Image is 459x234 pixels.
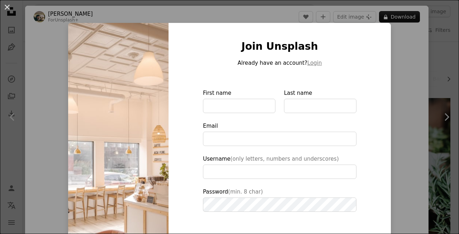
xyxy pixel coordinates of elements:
[203,122,356,146] label: Email
[203,155,356,179] label: Username
[203,187,356,212] label: Password
[284,99,356,113] input: Last name
[203,89,275,113] label: First name
[230,156,339,162] span: (only letters, numbers and underscores)
[307,59,322,67] button: Login
[203,40,356,53] h1: Join Unsplash
[228,189,263,195] span: (min. 8 char)
[203,132,356,146] input: Email
[203,198,356,212] input: Password(min. 8 char)
[284,89,356,113] label: Last name
[203,59,356,67] p: Already have an account?
[203,99,275,113] input: First name
[203,165,356,179] input: Username(only letters, numbers and underscores)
